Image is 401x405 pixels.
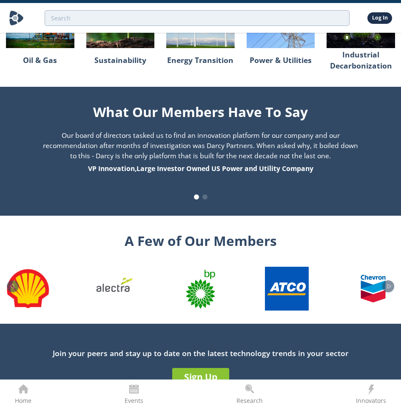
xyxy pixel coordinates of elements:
div: A Few of Our Members [6,228,395,251]
p: Energy Transition [167,51,233,69]
div: Next slide [382,280,394,292]
div: What Our Members Have To Say [10,99,391,122]
p: Sustainability [94,51,146,69]
img: bp.com.png [179,267,222,311]
div: 7 / 26 [179,267,222,311]
div: 8 / 26 [265,267,309,311]
p: Oil & Gas [23,51,57,69]
div: 6 / 26 [92,267,136,311]
input: Advanced Search [45,10,350,26]
img: Home [9,11,24,26]
div: Join your peers and stay up to date on the latest technology trends in your sector [6,348,395,359]
img: shell.com-small.png [6,267,50,311]
img: atco.com.png [265,267,309,311]
img: chevron.com.png [351,267,395,311]
div: Previous slide [7,280,19,292]
a: Sign Up [172,368,229,386]
div: 5 / 26 [6,267,50,311]
div: 9 / 26 [351,267,395,311]
p: Power & Utilities [250,51,312,69]
div: 2 / 4 [10,131,391,174]
p: Industrial Decarbonization [327,51,395,69]
img: alectrautilities.com.png [92,267,136,311]
a: Log In [367,12,392,23]
div: Our board of directors tasked us to find an innovation platform for our company and our recommend... [10,131,391,174]
div: VP Innovation , Large Investor Owned US Power and Utility Company [40,164,361,174]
